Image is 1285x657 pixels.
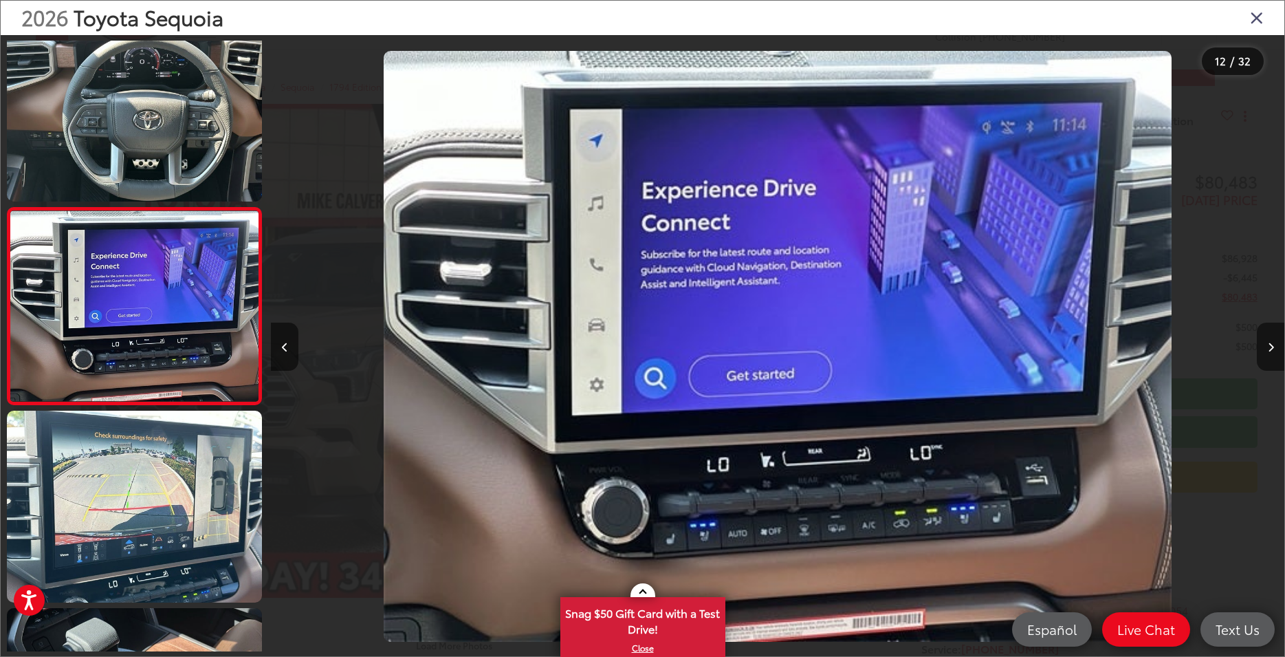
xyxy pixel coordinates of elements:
[271,51,1284,643] div: 2026 Toyota Sequoia 1794 Edition 11
[1020,621,1084,638] span: Español
[1102,612,1190,647] a: Live Chat
[4,409,265,605] img: 2026 Toyota Sequoia 1794 Edition
[1238,53,1251,68] span: 32
[1250,8,1264,26] i: Close gallery
[1012,612,1092,647] a: Español
[1215,53,1226,68] span: 12
[4,8,265,204] img: 2026 Toyota Sequoia 1794 Edition
[1229,56,1235,66] span: /
[271,323,298,371] button: Previous image
[1200,612,1275,647] a: Text Us
[21,2,68,32] span: 2026
[8,211,261,401] img: 2026 Toyota Sequoia 1794 Edition
[1209,621,1266,638] span: Text Us
[384,51,1172,643] img: 2026 Toyota Sequoia 1794 Edition
[562,599,724,640] span: Snag $50 Gift Card with a Test Drive!
[1110,621,1182,638] span: Live Chat
[74,2,223,32] span: Toyota Sequoia
[1257,323,1284,371] button: Next image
